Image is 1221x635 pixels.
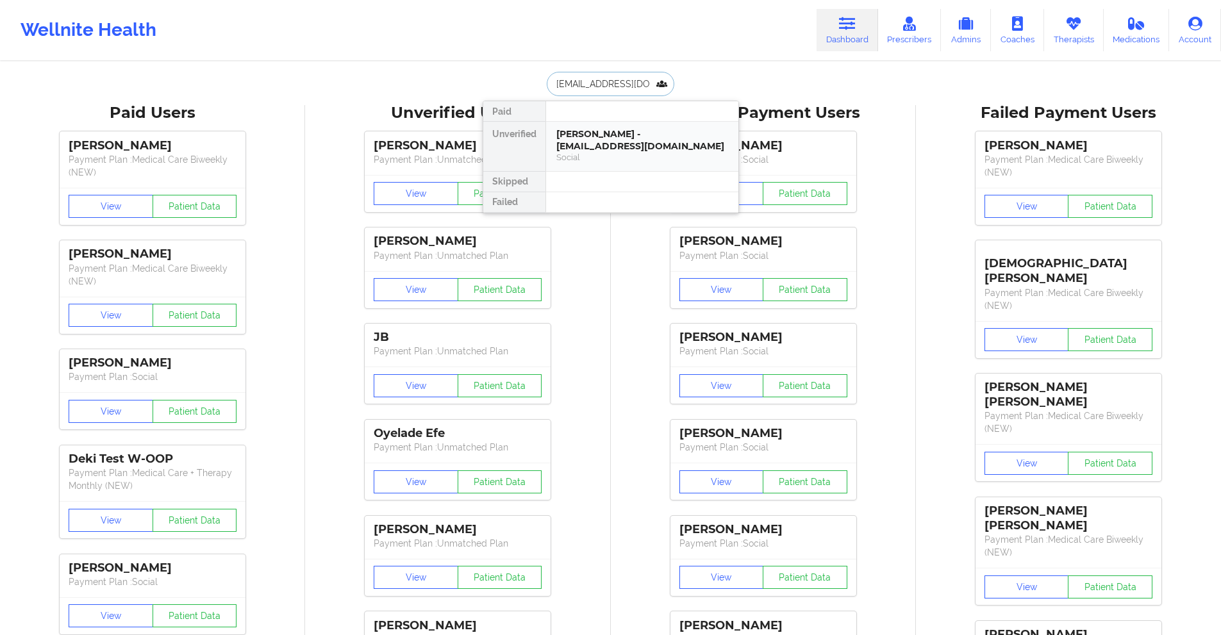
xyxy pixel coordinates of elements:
p: Payment Plan : Unmatched Plan [374,153,542,166]
a: Dashboard [817,9,878,51]
div: [PERSON_NAME] [PERSON_NAME] [984,380,1152,409]
a: Medications [1104,9,1170,51]
div: Paid Users [9,103,296,123]
button: Patient Data [458,374,542,397]
div: Failed [483,192,545,213]
button: View [69,195,153,218]
div: [PERSON_NAME] [374,234,542,249]
div: [PERSON_NAME] [679,522,847,537]
a: Prescribers [878,9,942,51]
div: [PERSON_NAME] [374,618,542,633]
button: Patient Data [458,566,542,589]
p: Payment Plan : Social [679,441,847,454]
div: [PERSON_NAME] [69,247,237,261]
div: Skipped [483,172,545,192]
div: [PERSON_NAME] [679,234,847,249]
div: Unverified [483,122,545,172]
button: View [374,470,458,493]
p: Payment Plan : Medical Care Biweekly (NEW) [69,153,237,179]
p: Payment Plan : Unmatched Plan [374,249,542,262]
button: Patient Data [153,195,237,218]
div: [PERSON_NAME] [679,426,847,441]
div: JB [374,330,542,345]
button: Patient Data [763,374,847,397]
div: [PERSON_NAME] [679,618,847,633]
a: Coaches [991,9,1044,51]
div: [PERSON_NAME] [374,522,542,537]
p: Payment Plan : Social [679,537,847,550]
button: View [69,400,153,423]
button: View [984,575,1069,598]
p: Payment Plan : Medical Care Biweekly (NEW) [984,286,1152,312]
button: View [679,374,764,397]
div: [PERSON_NAME] [679,330,847,345]
button: View [679,566,764,589]
button: Patient Data [1068,575,1152,598]
button: Patient Data [1068,452,1152,475]
p: Payment Plan : Medical Care Biweekly (NEW) [984,153,1152,179]
p: Payment Plan : Social [69,575,237,588]
div: [PERSON_NAME] [PERSON_NAME] [984,504,1152,533]
div: [DEMOGRAPHIC_DATA][PERSON_NAME] [984,247,1152,286]
button: Patient Data [458,470,542,493]
div: [PERSON_NAME] [984,138,1152,153]
button: View [374,182,458,205]
div: Unverified Users [314,103,601,123]
div: Failed Payment Users [925,103,1212,123]
p: Payment Plan : Unmatched Plan [374,537,542,550]
button: Patient Data [153,400,237,423]
div: [PERSON_NAME] [374,138,542,153]
div: [PERSON_NAME] [69,356,237,370]
button: View [984,195,1069,218]
a: Therapists [1044,9,1104,51]
button: View [374,374,458,397]
div: Skipped Payment Users [620,103,907,123]
p: Payment Plan : Social [679,153,847,166]
a: Account [1169,9,1221,51]
p: Payment Plan : Social [679,249,847,262]
p: Payment Plan : Medical Care Biweekly (NEW) [984,409,1152,435]
button: Patient Data [1068,328,1152,351]
button: Patient Data [153,304,237,327]
a: Admins [941,9,991,51]
p: Payment Plan : Medical Care Biweekly (NEW) [69,262,237,288]
button: View [374,278,458,301]
button: View [679,470,764,493]
button: Patient Data [458,278,542,301]
button: Patient Data [1068,195,1152,218]
button: View [69,509,153,532]
p: Payment Plan : Unmatched Plan [374,345,542,358]
button: View [69,304,153,327]
button: Patient Data [763,470,847,493]
div: [PERSON_NAME] [69,561,237,575]
button: View [679,278,764,301]
div: Oyelade Efe [374,426,542,441]
p: Payment Plan : Social [69,370,237,383]
button: Patient Data [763,182,847,205]
button: View [374,566,458,589]
button: View [69,604,153,627]
p: Payment Plan : Unmatched Plan [374,441,542,454]
div: [PERSON_NAME] [679,138,847,153]
button: View [984,328,1069,351]
button: Patient Data [763,278,847,301]
button: Patient Data [458,182,542,205]
p: Payment Plan : Social [679,345,847,358]
p: Payment Plan : Medical Care Biweekly (NEW) [984,533,1152,559]
div: Deki Test W-OOP [69,452,237,466]
p: Payment Plan : Medical Care + Therapy Monthly (NEW) [69,466,237,492]
button: Patient Data [153,604,237,627]
div: Social [556,152,728,163]
div: [PERSON_NAME] - [EMAIL_ADDRESS][DOMAIN_NAME] [556,128,728,152]
div: Paid [483,101,545,122]
button: Patient Data [763,566,847,589]
button: Patient Data [153,509,237,532]
div: [PERSON_NAME] [69,138,237,153]
button: View [984,452,1069,475]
